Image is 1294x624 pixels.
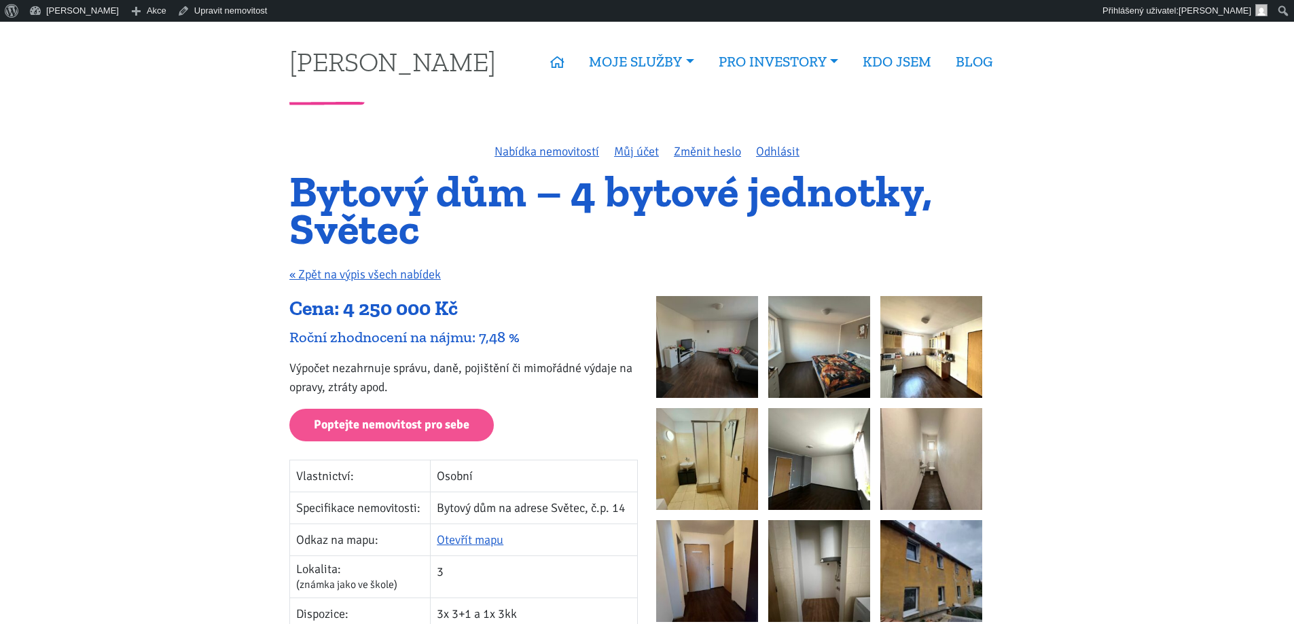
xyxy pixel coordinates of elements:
[495,144,599,159] a: Nabídka nemovitostí
[577,46,706,77] a: MOJE SLUŽBY
[614,144,659,159] a: Můj účet
[296,578,397,591] span: (známka jako ve škole)
[674,144,741,159] a: Změnit heslo
[289,48,496,75] a: [PERSON_NAME]
[290,492,431,524] td: Specifikace nemovitosti:
[289,359,638,397] p: Výpočet nezahrnuje správu, daně, pojištění či mimořádné výdaje na opravy, ztráty apod.
[943,46,1005,77] a: BLOG
[290,460,431,492] td: Vlastnictví:
[756,144,799,159] a: Odhlásit
[289,173,1005,247] h1: Bytový dům – 4 bytové jednotky, Světec
[1179,5,1251,16] span: [PERSON_NAME]
[289,267,441,282] a: « Zpět na výpis všech nabídek
[289,328,638,346] div: Roční zhodnocení na nájmu: 7,48 %
[289,409,494,442] a: Poptejte nemovitost pro sebe
[290,524,431,556] td: Odkaz na mapu:
[289,296,638,322] div: Cena: 4 250 000 Kč
[431,556,638,598] td: 3
[850,46,943,77] a: KDO JSEM
[290,556,431,598] td: Lokalita:
[431,460,638,492] td: Osobní
[706,46,850,77] a: PRO INVESTORY
[431,492,638,524] td: Bytový dům na adrese Světec, č.p. 14
[437,532,503,547] a: Otevřít mapu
